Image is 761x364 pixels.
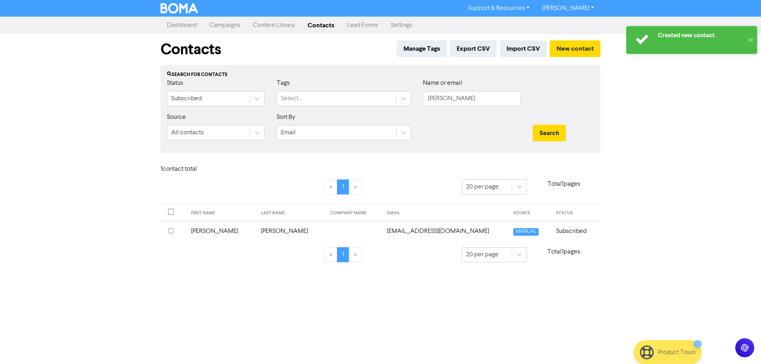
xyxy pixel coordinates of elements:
[397,40,447,57] button: Manage Tags
[337,179,349,194] a: Page 1 is your current page
[167,71,594,78] div: Search for contacts
[658,31,743,40] div: Created new contact.
[382,204,509,222] th: EMAIL
[256,204,326,222] th: LAST NAME
[536,2,600,15] a: [PERSON_NAME]
[167,78,183,88] label: Status
[171,128,204,137] div: All contacts
[533,125,566,141] button: Search
[551,221,600,241] td: Subscribed
[247,17,301,33] a: Content Library
[509,204,551,222] th: SOURCE
[161,40,221,59] h1: Contacts
[550,40,600,57] button: New contact
[203,17,247,33] a: Campaigns
[527,247,600,257] p: Total 1 pages
[450,40,497,57] button: Export CSV
[277,78,290,88] label: Tags
[500,40,547,57] button: Import CSV
[186,204,256,222] th: FIRST NAME
[513,228,538,236] span: MANUAL
[721,326,761,364] iframe: Chat Widget
[382,221,509,241] td: nicoletteholton@gmail.com
[337,247,349,262] a: Page 1 is your current page
[466,182,499,192] div: 20 per page
[277,112,295,122] label: Sort By
[161,17,203,33] a: Dashboard
[186,221,256,241] td: [PERSON_NAME]
[161,3,198,13] img: BOMA Logo
[171,94,202,103] div: Subscribed
[423,78,462,88] label: Name or email
[167,112,186,122] label: Source
[466,250,499,259] div: 20 per page
[281,128,296,137] div: Email
[527,179,600,189] p: Total 1 pages
[256,221,326,241] td: [PERSON_NAME]
[462,2,536,15] a: Support & Resources
[161,166,224,173] h6: 1 contact total
[384,17,419,33] a: Settings
[281,94,302,103] div: Select...
[340,17,384,33] a: Lead Forms
[326,204,382,222] th: COMPANY NAME
[551,204,600,222] th: STATUS
[301,17,340,33] a: Contacts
